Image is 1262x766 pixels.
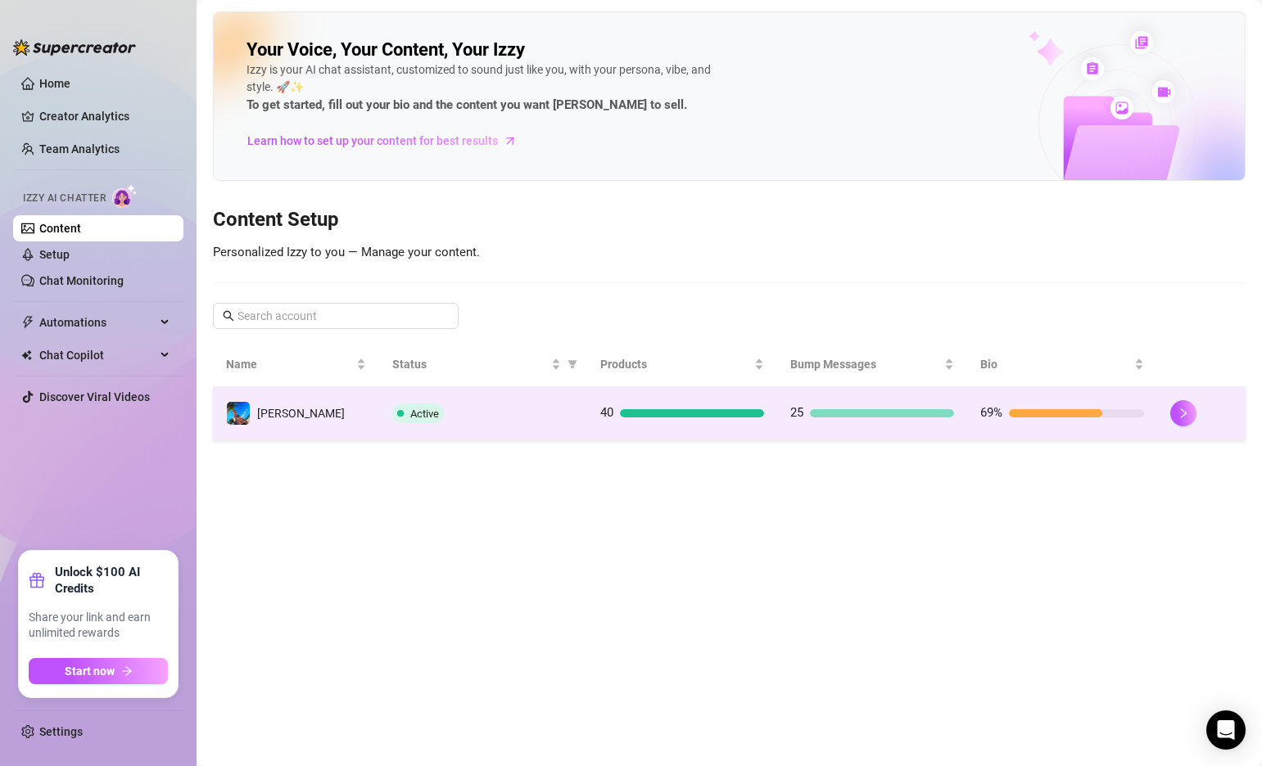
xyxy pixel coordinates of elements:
[790,355,941,373] span: Bump Messages
[600,405,613,420] span: 40
[39,725,83,738] a: Settings
[379,342,587,387] th: Status
[392,355,548,373] span: Status
[112,184,138,208] img: AI Chatter
[247,128,529,154] a: Learn how to set up your content for best results
[237,307,436,325] input: Search account
[790,405,803,420] span: 25
[1206,710,1246,750] div: Open Intercom Messenger
[568,359,577,369] span: filter
[29,658,168,684] button: Start nowarrow-right
[39,103,170,129] a: Creator Analytics
[39,248,70,261] a: Setup
[39,309,156,336] span: Automations
[502,133,518,149] span: arrow-right
[247,61,738,115] div: Izzy is your AI chat assistant, customized to sound just like you, with your persona, vibe, and s...
[23,191,106,206] span: Izzy AI Chatter
[600,355,751,373] span: Products
[29,572,45,588] span: gift
[1170,400,1196,426] button: right
[227,402,250,425] img: Ryan
[247,97,687,112] strong: To get started, fill out your bio and the content you want [PERSON_NAME] to sell.
[223,310,234,322] span: search
[39,142,120,155] a: Team Analytics
[410,408,439,420] span: Active
[65,665,115,678] span: Start now
[121,665,133,677] span: arrow-right
[564,352,581,376] span: filter
[39,342,156,368] span: Chat Copilot
[587,342,777,387] th: Products
[967,342,1157,387] th: Bio
[247,38,525,61] h2: Your Voice, Your Content, Your Izzy
[213,207,1246,233] h3: Content Setup
[13,39,136,56] img: logo-BBDzfeDw.svg
[777,342,967,387] th: Bump Messages
[980,355,1131,373] span: Bio
[39,390,150,403] a: Discover Viral Videos
[991,13,1245,180] img: ai-chatter-content-library-cLFOSyPT.png
[39,274,124,287] a: Chat Monitoring
[257,407,345,420] span: [PERSON_NAME]
[29,610,168,642] span: Share your link and earn unlimited rewards
[39,77,70,90] a: Home
[55,564,168,597] strong: Unlock $100 AI Credits
[1178,408,1189,419] span: right
[213,245,480,259] span: Personalized Izzy to you — Manage your content.
[226,355,353,373] span: Name
[213,342,379,387] th: Name
[247,132,498,150] span: Learn how to set up your content for best results
[39,222,81,235] a: Content
[980,405,1002,420] span: 69%
[21,316,34,329] span: thunderbolt
[21,349,32,361] img: Chat Copilot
